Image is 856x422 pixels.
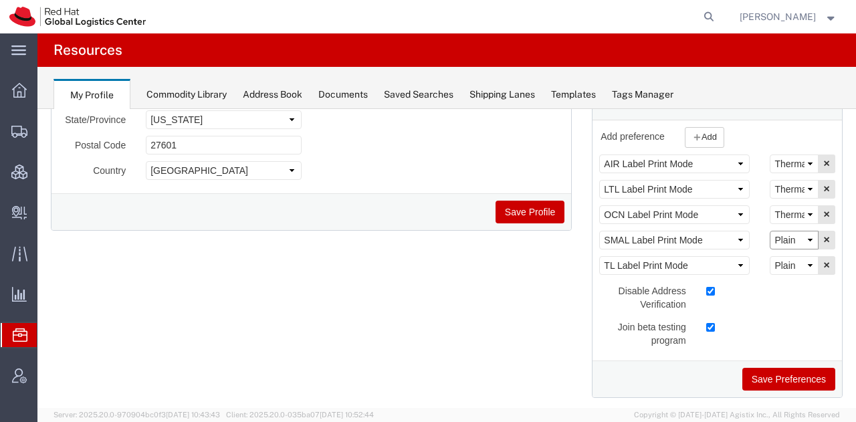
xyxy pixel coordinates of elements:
[739,9,838,25] button: [PERSON_NAME]
[320,411,374,419] span: [DATE] 10:52:44
[53,33,122,67] h4: Resources
[551,88,596,102] div: Templates
[53,79,130,110] div: My Profile
[612,88,673,102] div: Tags Manager
[552,209,658,238] label: Join beta testing program
[53,411,220,419] span: Server: 2025.20.0-970904bc0f3
[226,411,374,419] span: Client: 2025.20.0-035ba07
[740,9,816,24] span: Kirk Newcross
[634,409,840,421] span: Copyright © [DATE]-[DATE] Agistix Inc., All Rights Reserved
[469,88,535,102] div: Shipping Lanes
[318,88,368,102] div: Documents
[9,7,146,27] img: logo
[146,88,227,102] div: Commodity Library
[552,173,658,202] label: Disable Address Verification
[705,259,798,282] button: Save Preferences
[243,88,302,102] div: Address Book
[384,88,453,102] div: Saved Searches
[166,411,220,419] span: [DATE] 10:43:43
[37,109,856,408] iframe: FS Legacy Container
